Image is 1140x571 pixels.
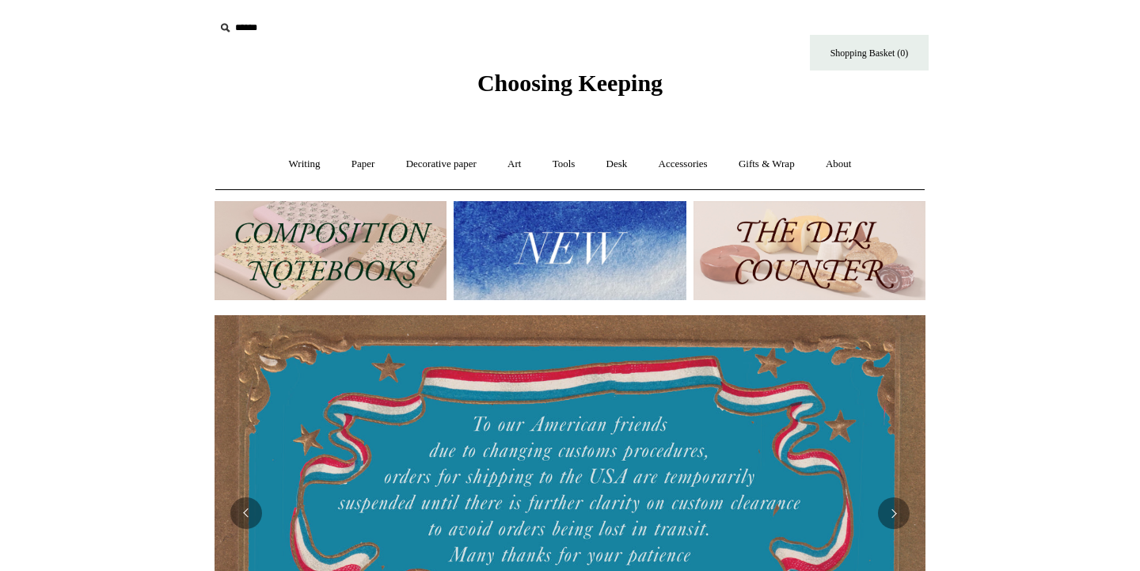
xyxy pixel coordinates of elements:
[477,82,663,93] a: Choosing Keeping
[693,201,925,300] img: The Deli Counter
[493,143,535,185] a: Art
[644,143,722,185] a: Accessories
[810,35,929,70] a: Shopping Basket (0)
[230,497,262,529] button: Previous
[724,143,809,185] a: Gifts & Wrap
[337,143,389,185] a: Paper
[811,143,866,185] a: About
[477,70,663,96] span: Choosing Keeping
[392,143,491,185] a: Decorative paper
[454,201,686,300] img: New.jpg__PID:f73bdf93-380a-4a35-bcfe-7823039498e1
[215,201,446,300] img: 202302 Composition ledgers.jpg__PID:69722ee6-fa44-49dd-a067-31375e5d54ec
[592,143,642,185] a: Desk
[275,143,335,185] a: Writing
[878,497,910,529] button: Next
[538,143,590,185] a: Tools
